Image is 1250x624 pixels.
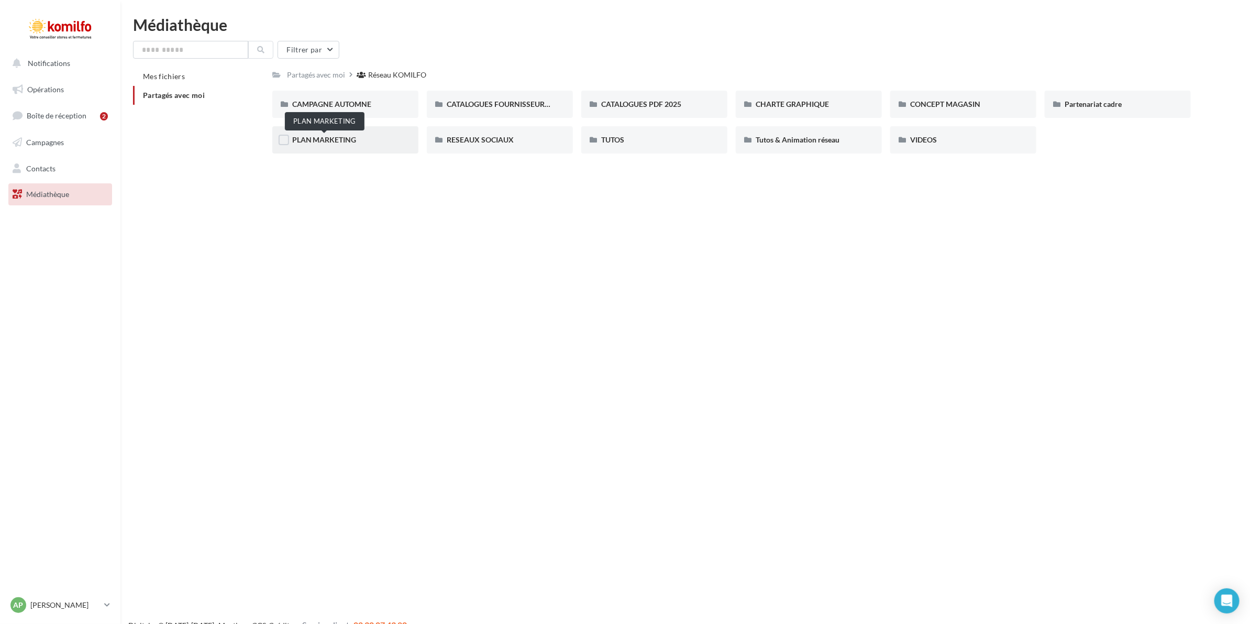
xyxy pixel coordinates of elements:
span: Boîte de réception [27,111,86,120]
span: CHARTE GRAPHIQUE [756,100,829,108]
span: CATALOGUES PDF 2025 [601,100,681,108]
span: CATALOGUES FOURNISSEURS - PRODUITS 2025 [447,100,609,108]
div: 2 [100,112,108,121]
span: Notifications [28,59,70,68]
span: AP [14,600,24,610]
span: Mes fichiers [143,72,185,81]
span: Partagés avec moi [143,91,205,100]
div: Open Intercom Messenger [1214,588,1240,614]
span: TUTOS [601,135,624,144]
span: VIDEOS [910,135,937,144]
div: Partagés avec moi [287,70,346,80]
button: Notifications [6,52,110,74]
div: PLAN MARKETING [285,112,364,130]
a: AP [PERSON_NAME] [8,595,112,615]
a: Opérations [6,79,114,101]
div: Réseau KOMILFO [369,70,427,80]
span: PLAN MARKETING [292,135,357,144]
button: Filtrer par [278,41,339,59]
p: [PERSON_NAME] [30,600,100,610]
a: Campagnes [6,132,114,154]
span: Médiathèque [26,190,69,199]
span: CONCEPT MAGASIN [910,100,980,108]
span: Campagnes [26,138,64,147]
a: Médiathèque [6,183,114,205]
a: Boîte de réception2 [6,104,114,127]
span: Contacts [26,163,56,172]
span: Partenariat cadre [1065,100,1122,108]
span: Opérations [27,85,64,94]
span: Tutos & Animation réseau [756,135,839,144]
a: Contacts [6,158,114,180]
span: CAMPAGNE AUTOMNE [292,100,372,108]
span: RESEAUX SOCIAUX [447,135,514,144]
div: Médiathèque [133,17,1237,32]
